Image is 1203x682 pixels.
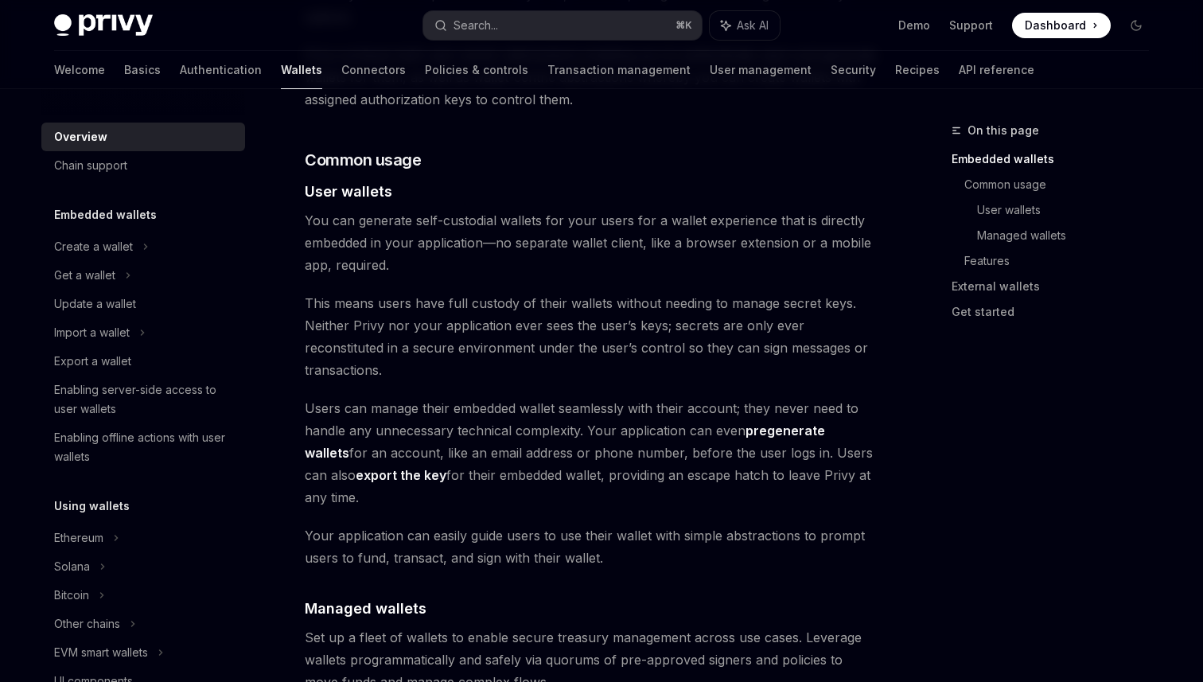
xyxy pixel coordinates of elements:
div: Chain support [54,156,127,175]
a: Welcome [54,51,105,89]
a: Overview [41,123,245,151]
div: Solana [54,557,90,576]
a: export the key [356,467,446,484]
a: Demo [898,18,930,33]
h5: Embedded wallets [54,205,157,224]
a: Export a wallet [41,347,245,376]
button: Toggle dark mode [1123,13,1149,38]
a: Recipes [895,51,940,89]
span: This means users have full custody of their wallets without needing to manage secret keys. Neithe... [305,292,878,381]
a: Basics [124,51,161,89]
div: Import a wallet [54,323,130,342]
a: Policies & controls [425,51,528,89]
div: Search... [454,16,498,35]
span: You can generate self-custodial wallets for your users for a wallet experience that is directly e... [305,209,878,276]
span: Managed wallets [305,598,426,619]
button: Ask AI [710,11,780,40]
div: Update a wallet [54,294,136,314]
a: Wallets [281,51,322,89]
span: User wallets [305,181,392,202]
span: Your application can easily guide users to use their wallet with simple abstractions to prompt us... [305,524,878,569]
div: Enabling server-side access to user wallets [54,380,236,419]
span: ⌘ K [675,19,692,32]
div: Other chains [54,614,120,633]
a: Connectors [341,51,406,89]
div: Export a wallet [54,352,131,371]
a: API reference [959,51,1034,89]
a: Embedded wallets [952,146,1162,172]
span: On this page [967,121,1039,140]
a: Security [831,51,876,89]
span: Dashboard [1025,18,1086,33]
a: Chain support [41,151,245,180]
span: Users can manage their embedded wallet seamlessly with their account; they never need to handle a... [305,397,878,509]
a: Support [949,18,993,33]
a: Enabling server-side access to user wallets [41,376,245,423]
a: Managed wallets [977,223,1162,248]
a: Transaction management [547,51,691,89]
div: Bitcoin [54,586,89,605]
div: Enabling offline actions with user wallets [54,428,236,466]
a: Update a wallet [41,290,245,318]
a: External wallets [952,274,1162,299]
div: Ethereum [54,528,103,548]
div: EVM smart wallets [54,643,148,662]
a: Dashboard [1012,13,1111,38]
img: dark logo [54,14,153,37]
div: Overview [54,127,107,146]
span: Ask AI [737,18,769,33]
h5: Using wallets [54,497,130,516]
a: User management [710,51,812,89]
a: User wallets [977,197,1162,223]
a: Features [964,248,1162,274]
button: Search...⌘K [423,11,702,40]
a: Authentication [180,51,262,89]
div: Create a wallet [54,237,133,256]
span: Common usage [305,149,421,171]
a: Common usage [964,172,1162,197]
a: Get started [952,299,1162,325]
a: Enabling offline actions with user wallets [41,423,245,471]
div: Get a wallet [54,266,115,285]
